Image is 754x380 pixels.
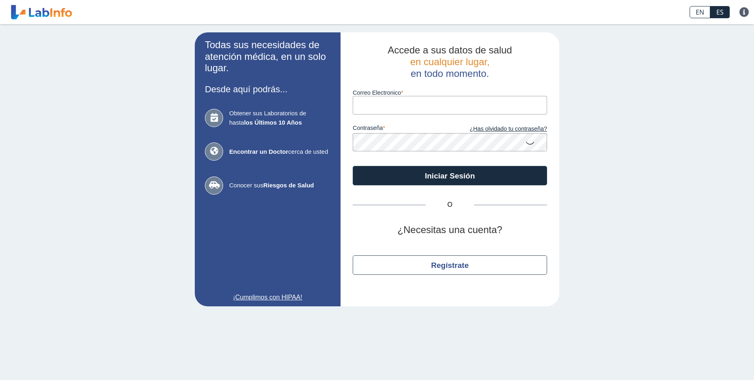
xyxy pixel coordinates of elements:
label: contraseña [353,125,450,134]
button: Regístrate [353,255,547,275]
span: en todo momento. [411,68,489,79]
b: Encontrar un Doctor [229,148,288,155]
a: ES [710,6,730,18]
span: Obtener sus Laboratorios de hasta [229,109,330,127]
h2: Todas sus necesidades de atención médica, en un solo lugar. [205,39,330,74]
h2: ¿Necesitas una cuenta? [353,224,547,236]
b: Riesgos de Salud [263,182,314,189]
a: EN [690,6,710,18]
label: Correo Electronico [353,89,547,96]
span: Accede a sus datos de salud [388,45,512,55]
span: Conocer sus [229,181,330,190]
button: Iniciar Sesión [353,166,547,185]
b: los Últimos 10 Años [244,119,302,126]
a: ¡Cumplimos con HIPAA! [205,293,330,302]
span: cerca de usted [229,147,330,157]
span: en cualquier lugar, [410,56,490,67]
a: ¿Has olvidado tu contraseña? [450,125,547,134]
span: O [426,200,474,210]
h3: Desde aquí podrás... [205,84,330,94]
